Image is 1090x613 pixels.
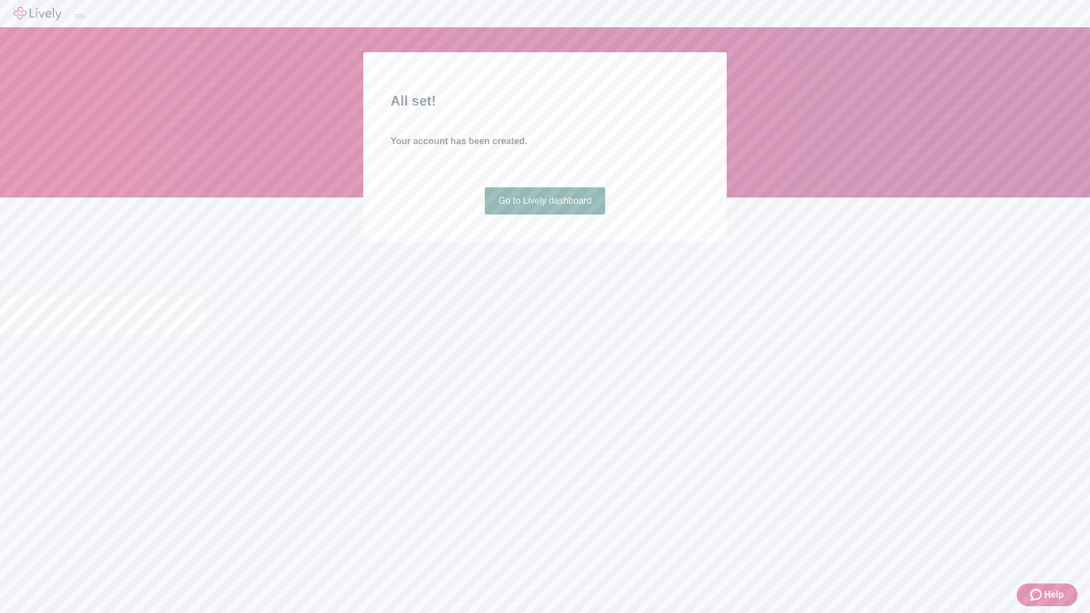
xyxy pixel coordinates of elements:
[1044,588,1064,602] span: Help
[485,187,606,215] a: Go to Lively dashboard
[1030,588,1044,602] svg: Zendesk support icon
[14,7,61,20] img: Lively
[1017,583,1078,606] button: Zendesk support iconHelp
[75,14,84,18] button: Log out
[391,91,699,111] h2: All set!
[391,135,699,148] h4: Your account has been created.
